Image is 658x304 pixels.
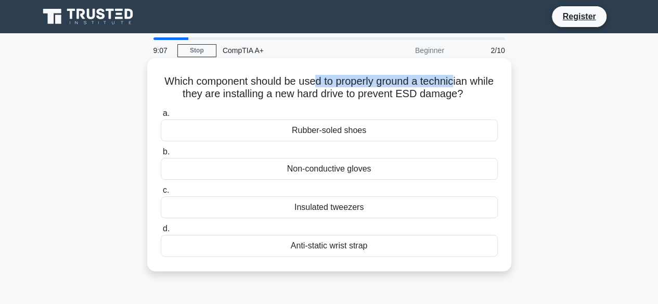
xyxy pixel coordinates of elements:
div: CompTIA A+ [216,40,359,61]
div: Non-conductive gloves [161,158,498,180]
a: Register [556,10,602,23]
span: a. [163,109,170,117]
div: 2/10 [450,40,511,61]
span: c. [163,186,169,194]
span: d. [163,224,170,233]
a: Stop [177,44,216,57]
div: Insulated tweezers [161,196,498,218]
div: Rubber-soled shoes [161,120,498,141]
span: b. [163,147,170,156]
div: Anti-static wrist strap [161,235,498,257]
div: 9:07 [147,40,177,61]
h5: Which component should be used to properly ground a technician while they are installing a new ha... [160,75,499,101]
div: Beginner [359,40,450,61]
